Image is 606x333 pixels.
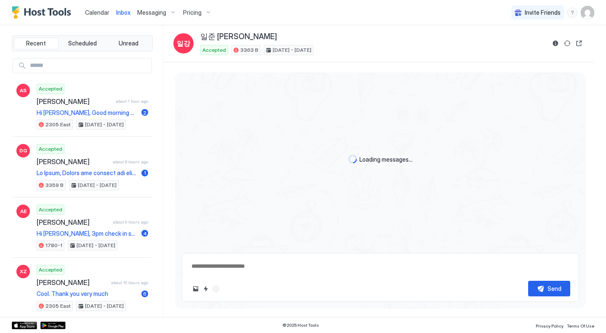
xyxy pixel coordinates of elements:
[183,9,202,16] span: Pricing
[37,109,138,117] span: Hi [PERSON_NAME], Good morning ☀ Just checking if the check-in instructions are crystal clear for...
[562,38,572,48] button: Sync reservation
[567,321,594,330] a: Terms Of Use
[137,9,166,16] span: Messaging
[567,8,577,18] div: menu
[45,242,62,249] span: 1780-1
[39,206,62,213] span: Accepted
[68,40,97,47] span: Scheduled
[45,181,64,189] span: 3359 B
[37,97,112,106] span: [PERSON_NAME]
[12,322,37,329] a: App Store
[191,284,201,294] button: Upload image
[78,181,117,189] span: [DATE] - [DATE]
[20,208,27,215] span: AE
[550,38,561,48] button: Reservation information
[143,290,146,297] span: 6
[20,87,27,94] span: AS
[37,230,138,237] span: Hi [PERSON_NAME], 3pm check in should be fine [DATE] , we will let you know if any changes. :) 🚗F...
[12,35,153,51] div: tab-group
[12,6,75,19] a: Host Tools Logo
[581,6,594,19] div: User profile
[111,280,148,285] span: about 10 hours ago
[27,59,151,73] input: Input Field
[202,46,226,54] span: Accepted
[525,9,561,16] span: Invite Friends
[85,302,124,310] span: [DATE] - [DATE]
[119,40,138,47] span: Unread
[116,99,148,104] span: about 1 hour ago
[26,40,46,47] span: Recent
[548,284,561,293] div: Send
[113,219,148,225] span: about 9 hours ago
[273,46,311,54] span: [DATE] - [DATE]
[574,38,584,48] button: Open reservation
[113,159,148,165] span: about 8 hours ago
[37,218,109,226] span: [PERSON_NAME]
[143,230,147,237] span: 4
[45,302,71,310] span: 2305 East
[177,38,190,48] span: 일강
[359,156,412,163] span: Loading messages...
[85,9,109,16] span: Calendar
[40,322,66,329] a: Google Play Store
[106,37,151,49] button: Unread
[201,284,211,294] button: Quick reply
[37,157,109,166] span: [PERSON_NAME]
[567,323,594,328] span: Terms Of Use
[39,85,62,93] span: Accepted
[348,155,357,163] div: loading
[37,290,138,298] span: Cool. Thank you very much
[19,147,27,155] span: DG
[85,8,109,17] a: Calendar
[39,266,62,274] span: Accepted
[37,169,138,177] span: Lo Ipsum, Dolors ame consect adi elits. D'ei temp inc utla etdolor magnaaliq enima-mi veniamquisn...
[282,322,319,328] span: © 2025 Host Tools
[60,37,105,49] button: Scheduled
[45,121,71,128] span: 2305 East
[14,37,58,49] button: Recent
[144,170,146,176] span: 1
[37,278,108,287] span: [PERSON_NAME]
[39,145,62,153] span: Accepted
[528,281,570,296] button: Send
[20,268,27,275] span: XZ
[536,323,563,328] span: Privacy Policy
[116,9,130,16] span: Inbox
[240,46,258,54] span: 3363 B
[85,121,124,128] span: [DATE] - [DATE]
[143,109,146,116] span: 2
[77,242,115,249] span: [DATE] - [DATE]
[116,8,130,17] a: Inbox
[200,32,277,42] span: 일준 [PERSON_NAME]
[536,321,563,330] a: Privacy Policy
